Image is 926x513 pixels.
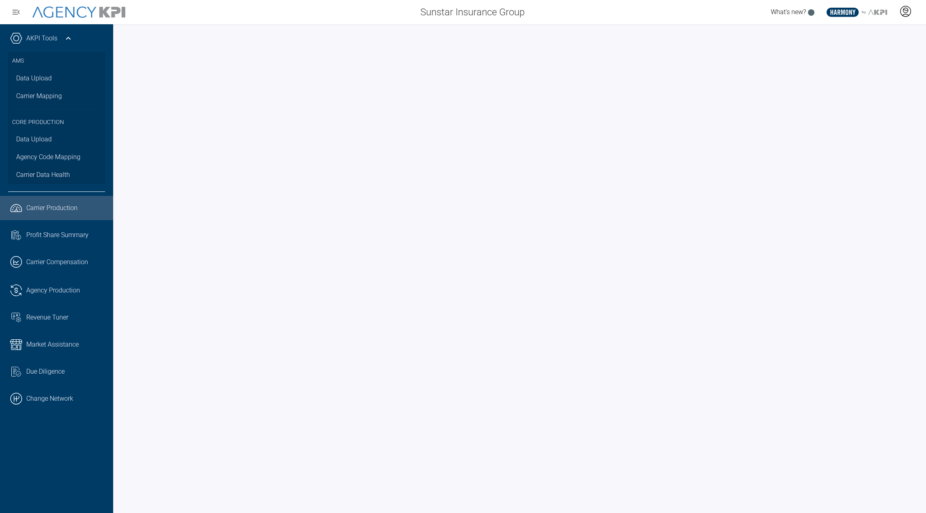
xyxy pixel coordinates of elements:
[420,5,525,19] span: Sunstar Insurance Group
[26,286,80,295] span: Agency Production
[16,170,70,180] span: Carrier Data Health
[26,203,78,213] span: Carrier Production
[26,257,88,267] span: Carrier Compensation
[26,313,68,322] span: Revenue Tuner
[12,109,101,131] h3: Core Production
[8,87,105,105] a: Carrier Mapping
[26,340,79,349] span: Market Assistance
[8,148,105,166] a: Agency Code Mapping
[26,230,89,240] span: Profit Share Summary
[8,69,105,87] a: Data Upload
[8,166,105,184] a: Carrier Data Health
[12,53,101,69] h3: AMS
[26,367,65,376] span: Due Diligence
[771,8,806,16] span: What's new?
[32,6,125,18] img: AgencyKPI
[8,130,105,148] a: Data Upload
[26,34,57,43] a: AKPI Tools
